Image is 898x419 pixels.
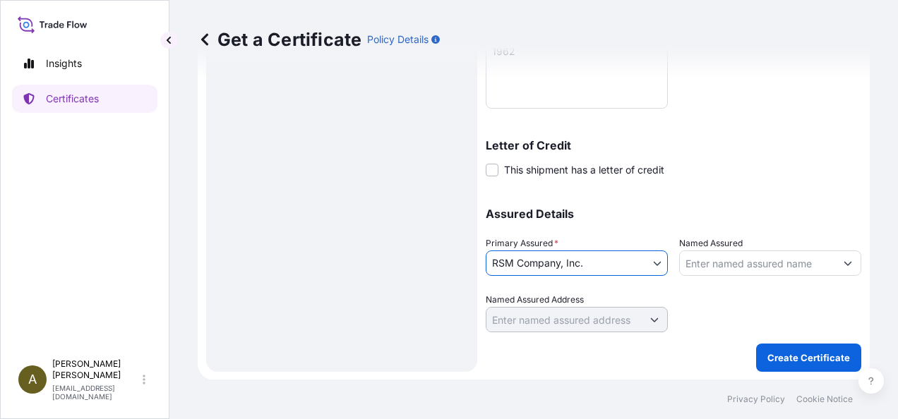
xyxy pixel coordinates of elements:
a: Insights [12,49,157,78]
p: Create Certificate [767,351,850,365]
button: Create Certificate [756,344,861,372]
p: Insights [46,56,82,71]
a: Privacy Policy [727,394,785,405]
label: Named Assured Address [486,293,584,307]
button: RSM Company, Inc. [486,250,668,276]
p: [PERSON_NAME] [PERSON_NAME] [52,358,140,381]
p: [EMAIL_ADDRESS][DOMAIN_NAME] [52,384,140,401]
p: Letter of Credit [486,140,861,151]
p: Get a Certificate [198,28,361,51]
p: Certificates [46,92,99,106]
input: Assured Name [680,250,835,276]
span: Primary Assured [486,236,558,250]
span: This shipment has a letter of credit [504,163,664,177]
span: A [28,372,37,387]
p: Policy Details [367,32,429,47]
span: RSM Company, Inc. [492,256,583,270]
input: Named Assured Address [486,307,642,332]
a: Cookie Notice [796,394,853,405]
label: Named Assured [679,236,743,250]
p: Assured Details [486,208,861,219]
button: Show suggestions [835,250,861,276]
button: Show suggestions [642,307,667,332]
a: Certificates [12,85,157,113]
